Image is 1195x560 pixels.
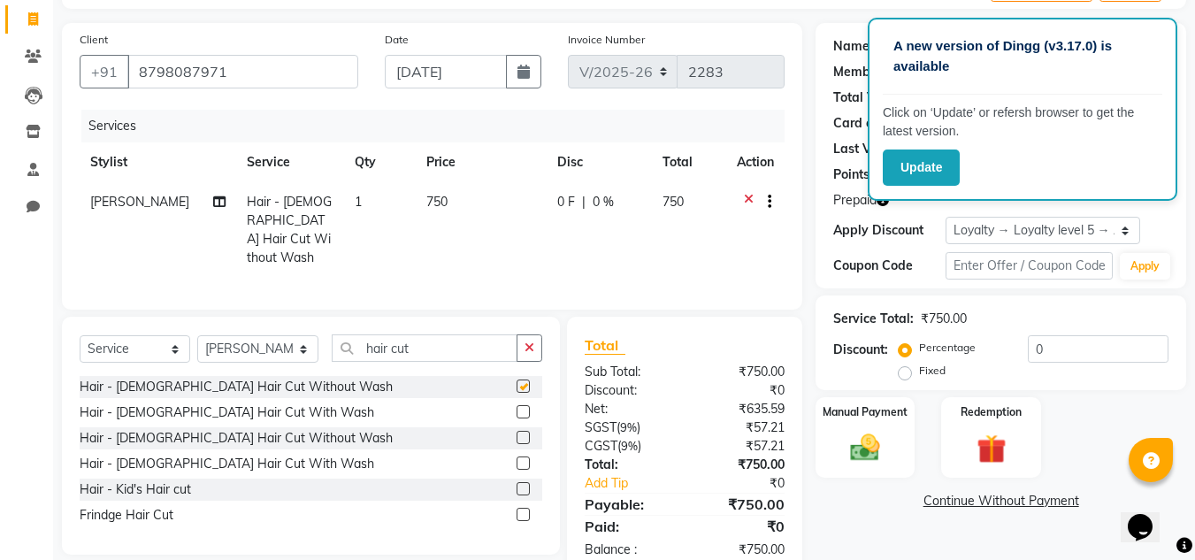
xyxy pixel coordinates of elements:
[80,32,108,48] label: Client
[833,63,910,81] div: Membership:
[833,165,873,184] div: Points:
[833,114,906,133] div: Card on file:
[833,341,888,359] div: Discount:
[571,363,685,381] div: Sub Total:
[620,420,637,434] span: 9%
[571,516,685,537] div: Paid:
[247,194,332,265] span: Hair - [DEMOGRAPHIC_DATA] Hair Cut Without Wash
[582,193,586,211] span: |
[571,494,685,515] div: Payable:
[236,142,344,182] th: Service
[571,400,685,418] div: Net:
[833,140,892,158] div: Last Visit:
[127,55,358,88] input: Search by Name/Mobile/Email/Code
[919,363,946,379] label: Fixed
[921,310,967,328] div: ₹750.00
[1121,489,1177,542] iframe: chat widget
[663,194,684,210] span: 750
[652,142,727,182] th: Total
[833,310,914,328] div: Service Total:
[685,363,798,381] div: ₹750.00
[685,400,798,418] div: ₹635.59
[833,88,903,107] div: Total Visits:
[833,257,945,275] div: Coupon Code
[557,193,575,211] span: 0 F
[593,193,614,211] span: 0 %
[685,381,798,400] div: ₹0
[385,32,409,48] label: Date
[833,37,873,56] div: Name:
[571,456,685,474] div: Total:
[547,142,652,182] th: Disc
[571,418,685,437] div: ( )
[726,142,785,182] th: Action
[685,456,798,474] div: ₹750.00
[571,437,685,456] div: ( )
[80,142,236,182] th: Stylist
[823,404,908,420] label: Manual Payment
[685,437,798,456] div: ₹57.21
[833,63,1168,81] div: No Active Membership
[90,194,189,210] span: [PERSON_NAME]
[571,474,703,493] a: Add Tip
[685,516,798,537] div: ₹0
[568,32,645,48] label: Invoice Number
[80,378,393,396] div: Hair - [DEMOGRAPHIC_DATA] Hair Cut Without Wash
[1120,253,1170,280] button: Apply
[585,419,617,435] span: SGST
[80,455,374,473] div: Hair - [DEMOGRAPHIC_DATA] Hair Cut With Wash
[704,474,799,493] div: ₹0
[946,252,1113,280] input: Enter Offer / Coupon Code
[426,194,448,210] span: 750
[833,221,945,240] div: Apply Discount
[571,381,685,400] div: Discount:
[883,104,1162,141] p: Click on ‘Update’ or refersh browser to get the latest version.
[841,431,889,464] img: _cash.svg
[80,506,173,525] div: Frindge Hair Cut
[585,438,617,454] span: CGST
[80,429,393,448] div: Hair - [DEMOGRAPHIC_DATA] Hair Cut Without Wash
[585,336,625,355] span: Total
[621,439,638,453] span: 9%
[883,150,960,186] button: Update
[344,142,416,182] th: Qty
[355,194,362,210] span: 1
[919,340,976,356] label: Percentage
[80,55,129,88] button: +91
[893,36,1152,76] p: A new version of Dingg (v3.17.0) is available
[332,334,517,362] input: Search or Scan
[685,541,798,559] div: ₹750.00
[80,403,374,422] div: Hair - [DEMOGRAPHIC_DATA] Hair Cut With Wash
[819,492,1183,510] a: Continue Without Payment
[80,480,191,499] div: Hair - Kid's Hair cut
[416,142,547,182] th: Price
[961,404,1022,420] label: Redemption
[685,418,798,437] div: ₹57.21
[968,431,1015,467] img: _gift.svg
[81,110,798,142] div: Services
[833,191,877,210] span: Prepaid
[685,494,798,515] div: ₹750.00
[571,541,685,559] div: Balance :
